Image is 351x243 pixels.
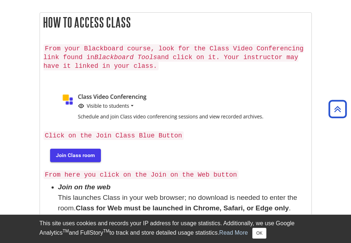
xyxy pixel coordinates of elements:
[76,204,289,212] b: Class for Web must be launched in Chrome, Safari, or Edge only
[58,183,111,191] em: Join on the web
[44,44,304,70] code: From your Blackboard course, look for the Class Video Conferencing link found in and click on it....
[40,219,312,239] div: This site uses cookies and records your IP address for usage statistics. Additionally, we use Goo...
[40,13,311,32] h2: How to Access Class
[44,170,238,179] code: From here you click on the Join on the Web button
[44,131,184,140] code: Click on the Join Class Blue Button
[44,143,106,166] img: blue button
[219,230,248,236] a: Read More
[94,54,157,61] em: Blackboard Tools
[326,104,349,114] a: Back to Top
[58,182,308,224] li: This launches Class in your web browser; no download is needed to enter the room. . Firefox is no...
[252,228,266,239] button: Close
[103,228,109,234] sup: TM
[44,87,308,127] img: class
[63,228,69,234] sup: TM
